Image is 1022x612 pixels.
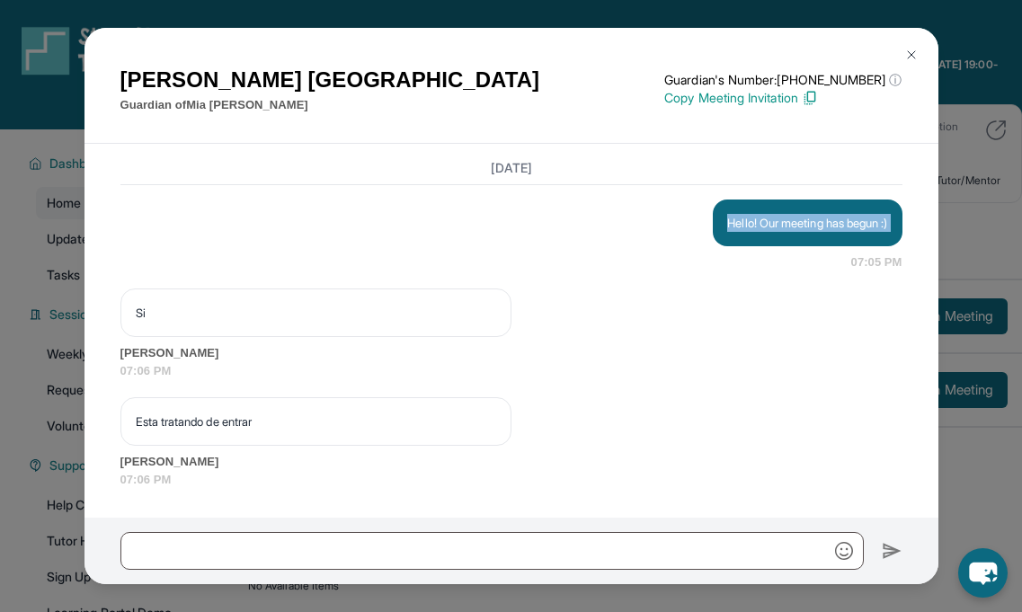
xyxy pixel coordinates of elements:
h1: [PERSON_NAME] [GEOGRAPHIC_DATA] [120,64,540,96]
img: Emoji [835,542,853,560]
span: 07:06 PM [120,471,902,489]
p: Hello! Our meeting has begun :) [727,214,887,232]
button: chat-button [958,548,1008,598]
img: Close Icon [904,48,919,62]
span: [PERSON_NAME] [120,453,902,471]
span: [PERSON_NAME] [120,344,902,362]
p: Si [136,304,496,322]
p: Guardian's Number: [PHONE_NUMBER] [664,71,902,89]
img: Copy Icon [802,90,818,106]
span: ⓘ [889,71,902,89]
span: 07:05 PM [851,253,902,271]
h3: [DATE] [120,159,902,177]
p: Esta tratando de entrar [136,412,496,430]
img: Send icon [882,540,902,562]
p: Guardian of Mia [PERSON_NAME] [120,96,540,114]
span: 07:06 PM [120,362,902,380]
p: Copy Meeting Invitation [664,89,902,107]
